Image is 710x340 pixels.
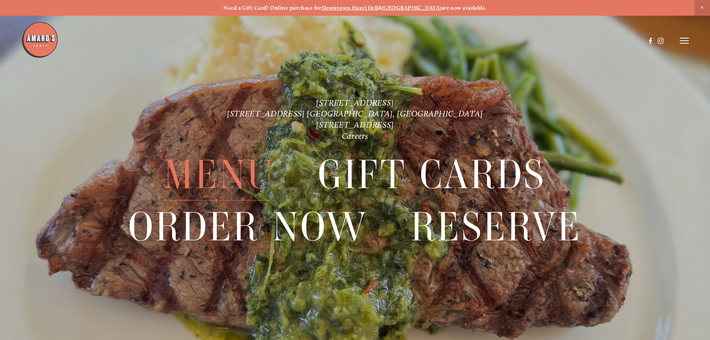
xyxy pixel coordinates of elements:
[316,120,394,130] a: [STREET_ADDRESS]
[223,4,322,11] strong: Need a Gift Card? Online purchase for
[350,4,352,11] strong: ,
[164,149,275,200] a: Menu
[128,201,368,252] a: Order Now
[322,4,350,11] a: Downtown
[318,149,546,201] span: Gift Cards
[227,109,483,119] a: [STREET_ADDRESS] [GEOGRAPHIC_DATA], [GEOGRAPHIC_DATA]
[352,4,378,11] a: Hazel Dell
[318,149,546,200] a: Gift Cards
[316,98,394,108] a: [STREET_ADDRESS]
[164,149,275,201] span: Menu
[378,4,382,11] strong: &
[21,21,59,59] img: Amaro's Table
[441,4,487,11] strong: are now available.
[382,4,441,11] a: [GEOGRAPHIC_DATA]
[342,131,369,141] a: Careers
[411,201,582,252] a: Reserve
